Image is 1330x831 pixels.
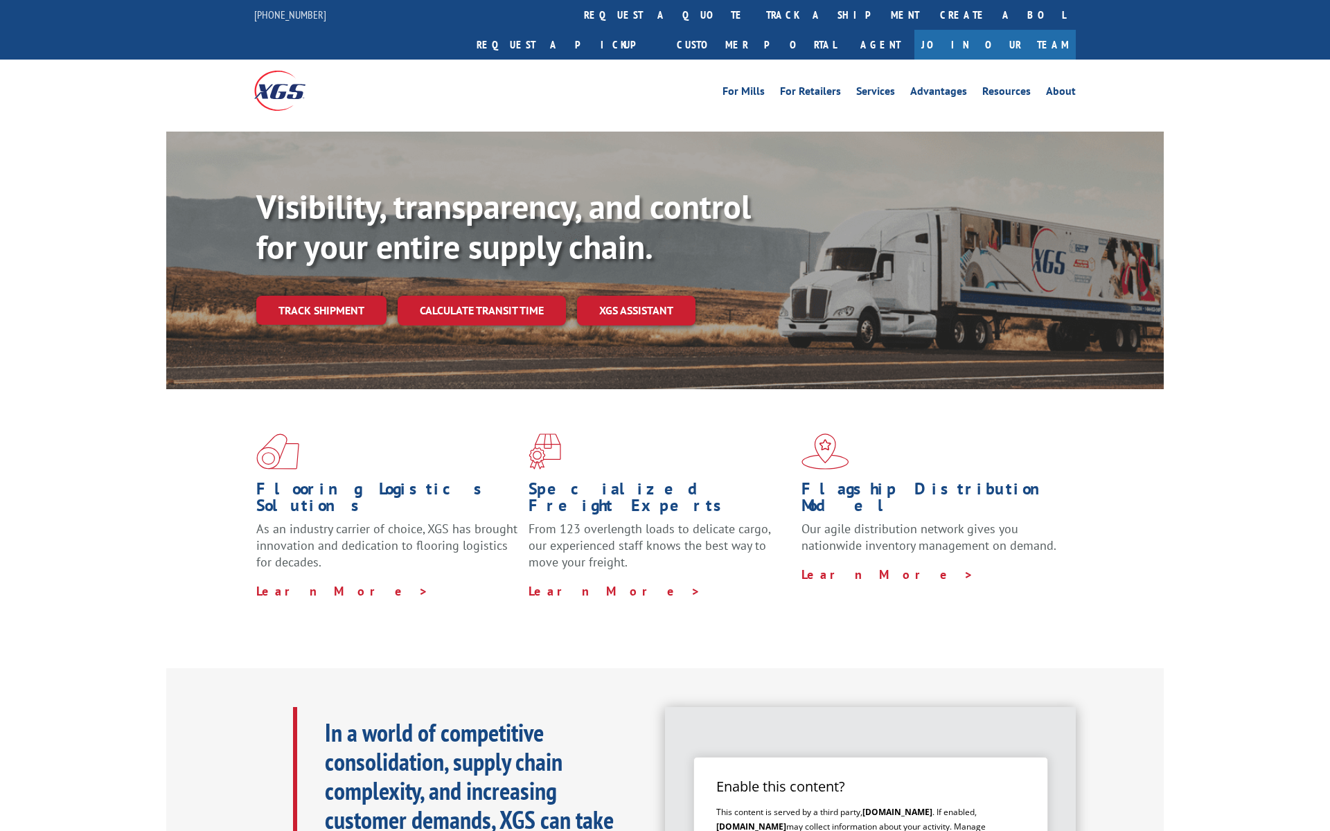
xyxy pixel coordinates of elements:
span: As an industry carrier of choice, XGS has brought innovation and dedication to flooring logistics... [256,521,517,570]
b: [DOMAIN_NAME] [862,806,932,818]
img: xgs-icon-focused-on-flooring-red [529,434,561,470]
a: Customer Portal [666,30,846,60]
a: Resources [982,86,1031,101]
a: Agent [846,30,914,60]
a: Request a pickup [466,30,666,60]
a: About [1046,86,1076,101]
a: [PHONE_NUMBER] [254,8,326,21]
a: Learn More > [529,583,701,599]
div: Enable this content? [716,780,1025,794]
a: Calculate transit time [398,296,566,325]
a: For Mills [722,86,765,101]
a: XGS ASSISTANT [577,296,695,325]
h1: Specialized Freight Experts [529,481,790,521]
b: Visibility, transparency, and control for your entire supply chain. [256,185,751,268]
a: Services [856,86,895,101]
p: From 123 overlength loads to delicate cargo, our experienced staff knows the best way to move you... [529,521,790,582]
a: Advantages [910,86,967,101]
img: xgs-icon-flagship-distribution-model-red [801,434,849,470]
h1: Flagship Distribution Model [801,481,1063,521]
a: Learn More > [256,583,429,599]
img: xgs-icon-total-supply-chain-intelligence-red [256,434,299,470]
span: Our agile distribution network gives you nationwide inventory management on demand. [801,521,1056,553]
h1: Flooring Logistics Solutions [256,481,518,521]
a: Learn More > [801,566,974,582]
a: For Retailers [780,86,841,101]
a: Join Our Team [914,30,1076,60]
a: Track shipment [256,296,387,325]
